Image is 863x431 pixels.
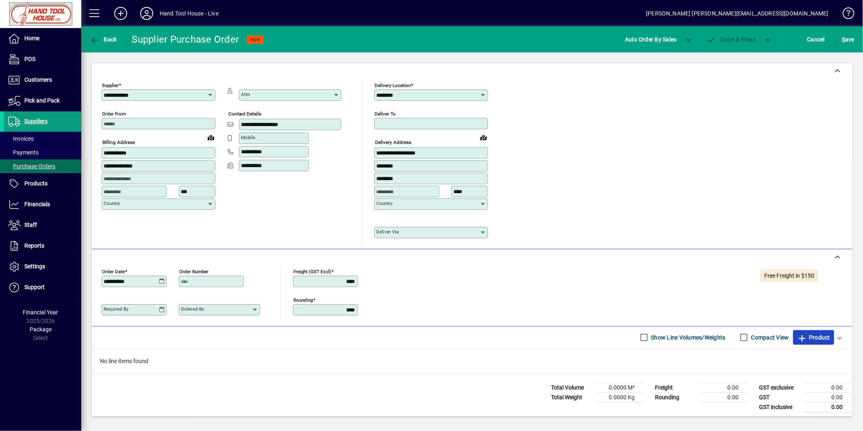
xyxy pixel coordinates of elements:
[651,383,700,392] td: Freight
[547,392,596,402] td: Total Weight
[700,383,748,392] td: 0.00
[4,91,81,111] a: Pick and Pack
[24,118,48,124] span: Suppliers
[840,32,856,47] button: Save
[805,32,827,47] button: Cancel
[104,306,128,312] mat-label: Required by
[104,200,120,206] mat-label: Country
[160,7,219,20] div: Hand Tool House - Live
[8,163,55,170] span: Purchase Orders
[596,392,644,402] td: 0.0000 Kg
[4,257,81,277] a: Settings
[702,32,760,47] button: Order & Email
[8,149,39,156] span: Payments
[4,215,81,235] a: Staff
[92,349,852,374] div: No line items found
[651,392,700,402] td: Rounding
[24,201,50,207] span: Financials
[755,383,804,392] td: GST exclusive
[102,83,119,88] mat-label: Supplier
[4,159,81,173] a: Purchase Orders
[621,32,681,47] button: Auto Order By Sales
[650,333,726,342] label: Show Line Volumes/Weights
[23,309,59,316] span: Financial Year
[24,56,35,62] span: POS
[102,268,125,274] mat-label: Order date
[4,70,81,90] a: Customers
[596,383,644,392] td: 0.0000 M³
[4,132,81,146] a: Invoices
[375,83,411,88] mat-label: Delivery Location
[807,33,825,46] span: Cancel
[750,333,789,342] label: Compact View
[81,32,126,47] app-page-header-button: Back
[24,180,48,187] span: Products
[376,200,392,206] mat-label: Country
[24,263,45,270] span: Settings
[375,111,396,117] mat-label: Deliver To
[102,111,126,117] mat-label: Order from
[4,28,81,49] a: Home
[293,268,331,274] mat-label: Freight (GST excl)
[4,146,81,159] a: Payments
[30,326,52,333] span: Package
[181,306,204,312] mat-label: Ordered by
[108,6,134,21] button: Add
[376,229,399,235] mat-label: Deliver via
[4,236,81,256] a: Reports
[241,135,255,140] mat-label: Mobile
[24,242,44,249] span: Reports
[755,402,804,412] td: GST inclusive
[293,297,313,303] mat-label: Rounding
[842,36,845,43] span: S
[804,392,852,402] td: 0.00
[24,284,45,290] span: Support
[4,174,81,194] a: Products
[4,194,81,215] a: Financials
[132,33,239,46] div: Supplier Purchase Order
[204,131,217,144] a: View on map
[24,76,52,83] span: Customers
[241,91,250,97] mat-label: Attn
[477,131,490,144] a: View on map
[88,32,119,47] button: Back
[24,97,60,104] span: Pick and Pack
[8,135,34,142] span: Invoices
[179,268,208,274] mat-label: Order number
[842,33,854,46] span: ave
[646,7,828,20] div: [PERSON_NAME] [PERSON_NAME][EMAIL_ADDRESS][DOMAIN_NAME]
[24,222,37,228] span: Staff
[250,37,260,42] span: NEW
[797,331,830,344] span: Product
[706,36,756,43] span: Order & Email
[837,2,853,28] a: Knowledge Base
[4,49,81,70] a: POS
[804,383,852,392] td: 0.00
[755,392,804,402] td: GST
[4,277,81,298] a: Support
[804,402,852,412] td: 0.00
[90,36,117,43] span: Back
[24,35,39,41] span: Home
[700,392,748,402] td: 0.00
[793,330,834,345] button: Product
[547,383,596,392] td: Total Volume
[625,33,677,46] span: Auto Order By Sales
[764,272,814,279] span: Free Freight in $150
[134,6,160,21] button: Profile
